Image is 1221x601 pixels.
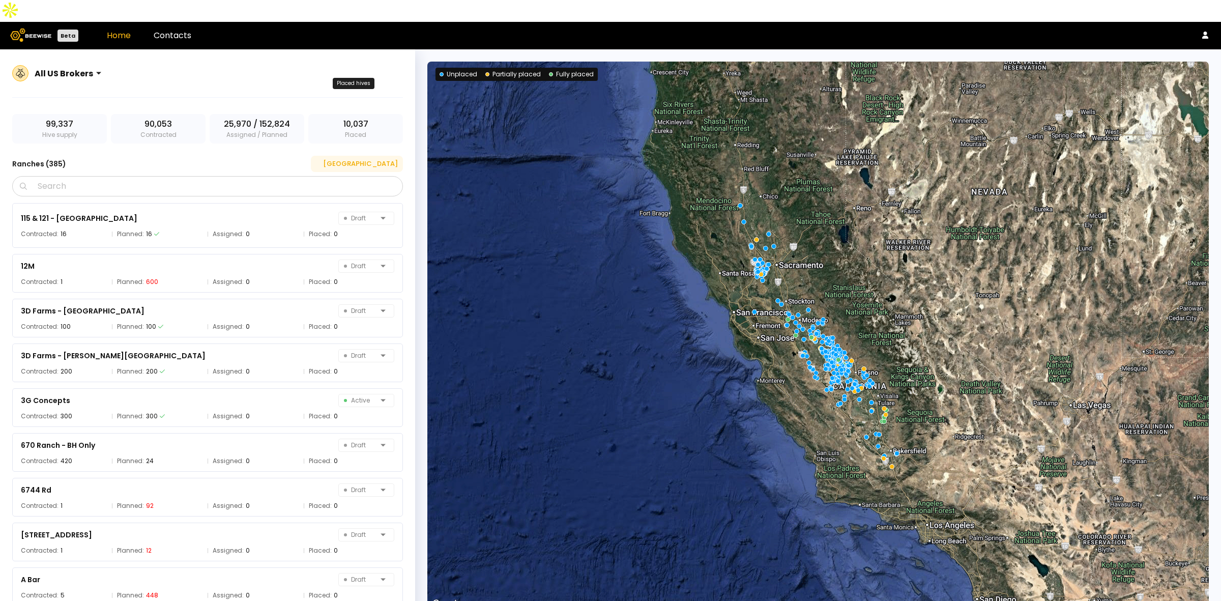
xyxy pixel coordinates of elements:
span: Planned: [117,546,144,556]
div: Assigned / Planned [210,114,304,144]
div: Beta [57,30,78,42]
span: Planned: [117,456,144,466]
div: 16 [146,229,152,239]
span: 25,970 / 152,824 [224,118,290,130]
span: Contracted: [21,411,59,421]
div: Placed [308,114,403,144]
span: Assigned: [213,366,244,377]
div: 3D Farms - [GEOGRAPHIC_DATA] [21,305,144,317]
div: 0 [334,546,338,556]
span: Draft [344,212,376,224]
span: Contracted: [21,322,59,332]
div: 0 [246,501,250,511]
span: Assigned: [213,277,244,287]
div: A Bar [21,574,40,586]
span: Contracted: [21,277,59,287]
div: 92 [146,501,154,511]
span: Contracted: [21,366,59,377]
div: [STREET_ADDRESS] [21,529,92,541]
div: 0 [334,411,338,421]
span: Assigned: [213,411,244,421]
span: Placed: [309,590,332,600]
span: Assigned: [213,501,244,511]
span: 90,053 [144,118,172,130]
div: 100 [146,322,156,332]
div: 1 [61,546,63,556]
span: Planned: [117,411,144,421]
span: Contracted: [21,590,59,600]
div: 300 [61,411,72,421]
span: Assigned: [213,322,244,332]
span: Assigned: [213,590,244,600]
span: Planned: [117,229,144,239]
span: Draft [344,484,376,496]
span: Contracted: [21,456,59,466]
div: 12 [146,546,152,556]
div: Placed hives [333,78,374,89]
div: 1 [61,501,63,511]
span: Placed: [309,322,332,332]
span: Planned: [117,277,144,287]
div: Hive supply [12,114,107,144]
span: Placed: [309,456,332,466]
div: 0 [334,277,338,287]
div: 0 [334,590,338,600]
span: Assigned: [213,546,244,556]
div: 115 & 121 - [GEOGRAPHIC_DATA] [21,212,137,224]
div: 0 [246,590,250,600]
div: 0 [334,456,338,466]
a: Contacts [154,30,191,41]
span: Draft [344,529,376,541]
img: Beewise logo [10,28,51,42]
span: Planned: [117,501,144,511]
div: 0 [334,501,338,511]
div: 300 [146,411,158,421]
div: 600 [146,277,158,287]
div: Fully placed [549,70,594,79]
span: Active [344,394,376,407]
div: 6744 Rd [21,484,51,496]
div: 200 [146,366,158,377]
div: 3D Farms - [PERSON_NAME][GEOGRAPHIC_DATA] [21,350,206,362]
div: 0 [334,322,338,332]
div: [GEOGRAPHIC_DATA] [316,159,398,169]
div: 3G Concepts [21,394,70,407]
h3: Ranches ( 385 ) [12,157,66,171]
div: 670 Ranch - BH Only [21,439,95,451]
div: All US Brokers [35,67,93,80]
span: Placed: [309,411,332,421]
div: 0 [334,229,338,239]
span: 10,037 [343,118,368,130]
span: Draft [344,350,376,362]
div: 100 [61,322,71,332]
div: 5 [61,590,65,600]
span: Draft [344,574,376,586]
span: Draft [344,305,376,317]
span: Contracted: [21,229,59,239]
div: 420 [61,456,72,466]
div: 0 [246,322,250,332]
div: 0 [246,546,250,556]
div: 0 [246,277,250,287]
div: 0 [334,366,338,377]
span: Planned: [117,322,144,332]
span: Placed: [309,229,332,239]
span: Placed: [309,546,332,556]
div: 0 [246,229,250,239]
div: 24 [146,456,154,466]
span: Contracted: [21,546,59,556]
span: Placed: [309,501,332,511]
span: Draft [344,439,376,451]
div: 0 [246,366,250,377]
div: 12M [21,260,35,272]
div: 200 [61,366,72,377]
span: Planned: [117,590,144,600]
div: Partially placed [485,70,541,79]
div: 0 [246,411,250,421]
div: 0 [246,456,250,466]
span: Placed: [309,277,332,287]
span: 99,337 [46,118,73,130]
span: Placed: [309,366,332,377]
span: Assigned: [213,456,244,466]
div: Contracted [111,114,206,144]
